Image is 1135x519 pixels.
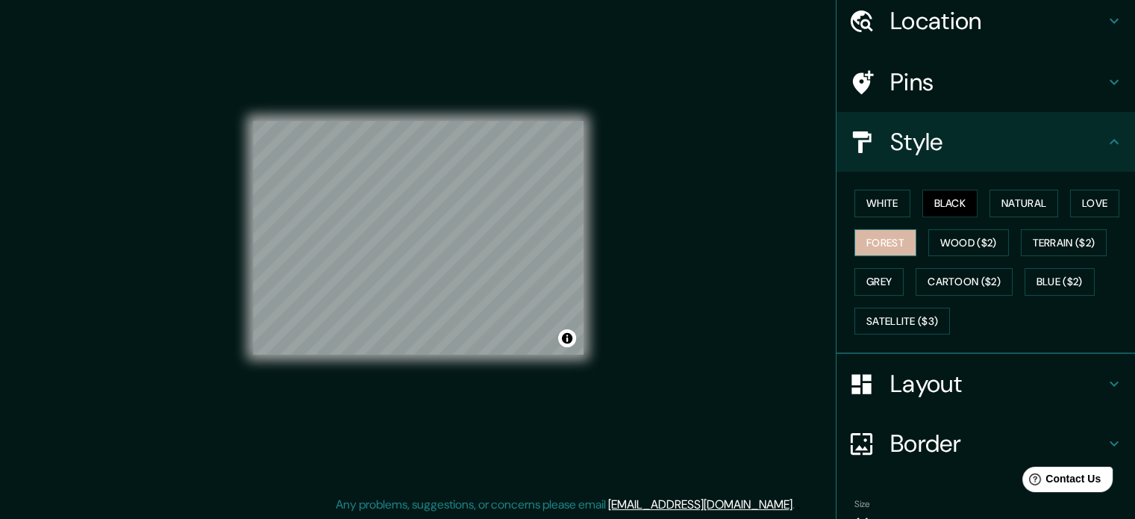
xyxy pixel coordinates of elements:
[797,496,800,514] div: .
[854,190,910,217] button: White
[854,268,904,296] button: Grey
[1025,268,1095,296] button: Blue ($2)
[837,414,1135,473] div: Border
[1002,461,1119,503] iframe: Help widget launcher
[922,190,978,217] button: Black
[608,497,792,512] a: [EMAIL_ADDRESS][DOMAIN_NAME]
[928,229,1009,257] button: Wood ($2)
[558,329,576,347] button: Toggle attribution
[854,308,950,335] button: Satellite ($3)
[1021,229,1107,257] button: Terrain ($2)
[837,52,1135,112] div: Pins
[890,6,1105,36] h4: Location
[837,354,1135,414] div: Layout
[890,127,1105,157] h4: Style
[837,112,1135,172] div: Style
[854,229,916,257] button: Forest
[336,496,795,514] p: Any problems, suggestions, or concerns please email .
[1070,190,1119,217] button: Love
[989,190,1058,217] button: Natural
[854,498,870,511] label: Size
[890,67,1105,97] h4: Pins
[916,268,1013,296] button: Cartoon ($2)
[890,369,1105,399] h4: Layout
[253,121,584,355] canvas: Map
[890,429,1105,459] h4: Border
[795,496,797,514] div: .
